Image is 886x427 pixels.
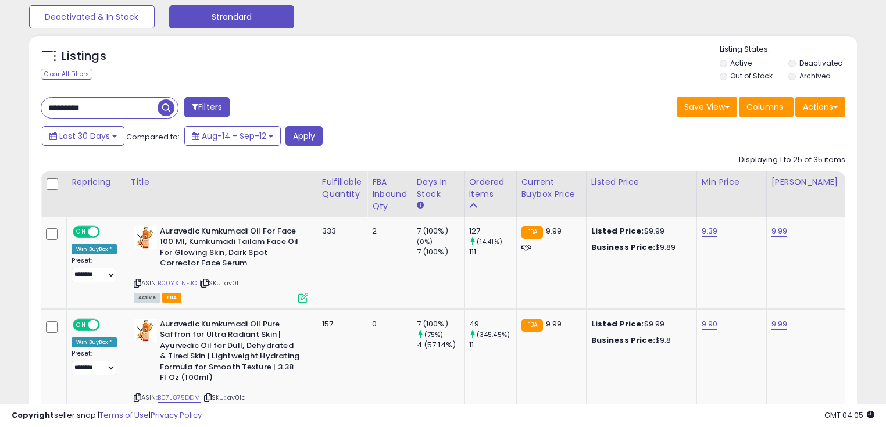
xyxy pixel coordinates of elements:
[591,225,644,236] b: Listed Price:
[477,237,502,246] small: (14.41%)
[824,410,874,421] span: 2025-10-13 04:05 GMT
[72,244,117,254] div: Win BuyBox *
[591,242,655,253] b: Business Price:
[126,131,180,142] span: Compared to:
[372,226,403,236] div: 2
[151,410,202,421] a: Privacy Policy
[160,319,301,386] b: Auravedic Kumkumadi Oil Pure Saffron for Ultra Radiant Skin | Ayurvedic Oil for Dull, Dehydrated ...
[424,330,444,339] small: (75%)
[521,226,543,239] small: FBA
[677,97,737,117] button: Save View
[41,69,92,80] div: Clear All Filters
[591,318,644,329] b: Listed Price:
[202,393,246,402] span: | SKU: av01a
[202,130,266,142] span: Aug-14 - Sep-12
[591,335,655,346] b: Business Price:
[160,226,301,272] b: Auravedic Kumkumadi Oil For Face 100 Ml, Kumkumadi Tailam Face Oil For Glowing Skin, Dark Spot Co...
[134,226,308,302] div: ASIN:
[199,278,239,288] span: | SKU: av01
[469,319,516,329] div: 49
[739,97,794,117] button: Columns
[702,318,718,330] a: 9.90
[546,225,562,236] span: 9.99
[372,176,407,213] div: FBA inbound Qty
[72,176,121,188] div: Repricing
[417,226,464,236] div: 7 (100%)
[285,126,323,146] button: Apply
[771,225,788,237] a: 9.99
[799,58,843,68] label: Deactivated
[134,226,157,249] img: 41iHksKecqL._SL40_.jpg
[795,97,845,117] button: Actions
[99,410,149,421] a: Terms of Use
[158,278,198,288] a: B00YXTNFJC
[322,319,358,329] div: 157
[12,410,54,421] strong: Copyright
[730,58,752,68] label: Active
[702,176,762,188] div: Min Price
[771,318,788,330] a: 9.99
[158,393,201,403] a: B07L875DDM
[74,320,88,329] span: ON
[417,340,464,350] div: 4 (57.14%)
[591,242,688,253] div: $9.89
[469,247,516,257] div: 111
[72,337,117,347] div: Win BuyBox *
[322,226,358,236] div: 333
[469,226,516,236] div: 127
[591,319,688,329] div: $9.99
[591,176,692,188] div: Listed Price
[521,319,543,332] small: FBA
[62,48,106,64] h5: Listings
[521,176,581,200] div: Current Buybox Price
[417,319,464,329] div: 7 (100%)
[730,71,773,81] label: Out of Stock
[72,257,117,283] div: Preset:
[59,130,110,142] span: Last 30 Days
[72,350,117,376] div: Preset:
[134,293,160,303] span: All listings currently available for purchase on Amazon
[799,71,831,81] label: Archived
[477,330,510,339] small: (345.45%)
[98,320,117,329] span: OFF
[417,200,424,211] small: Days In Stock.
[322,176,362,200] div: Fulfillable Quantity
[720,44,858,55] p: Listing States:
[98,227,117,236] span: OFF
[469,340,516,350] div: 11
[184,97,230,117] button: Filters
[134,319,157,342] img: 41FBnehm9dL._SL40_.jpg
[591,335,688,346] div: $9.8
[12,410,202,421] div: seller snap | |
[42,126,124,146] button: Last 30 Days
[29,5,155,28] button: Deactivated & In Stock
[771,176,841,188] div: [PERSON_NAME]
[74,227,88,236] span: ON
[169,5,295,28] button: Strandard
[417,237,433,246] small: (0%)
[591,226,688,236] div: $9.99
[372,319,403,329] div: 0
[746,101,783,113] span: Columns
[184,126,281,146] button: Aug-14 - Sep-12
[162,293,182,303] span: FBA
[739,155,845,166] div: Displaying 1 to 25 of 35 items
[546,318,562,329] span: 9.99
[702,225,718,237] a: 9.39
[131,176,312,188] div: Title
[469,176,512,200] div: Ordered Items
[417,176,459,200] div: Days In Stock
[417,247,464,257] div: 7 (100%)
